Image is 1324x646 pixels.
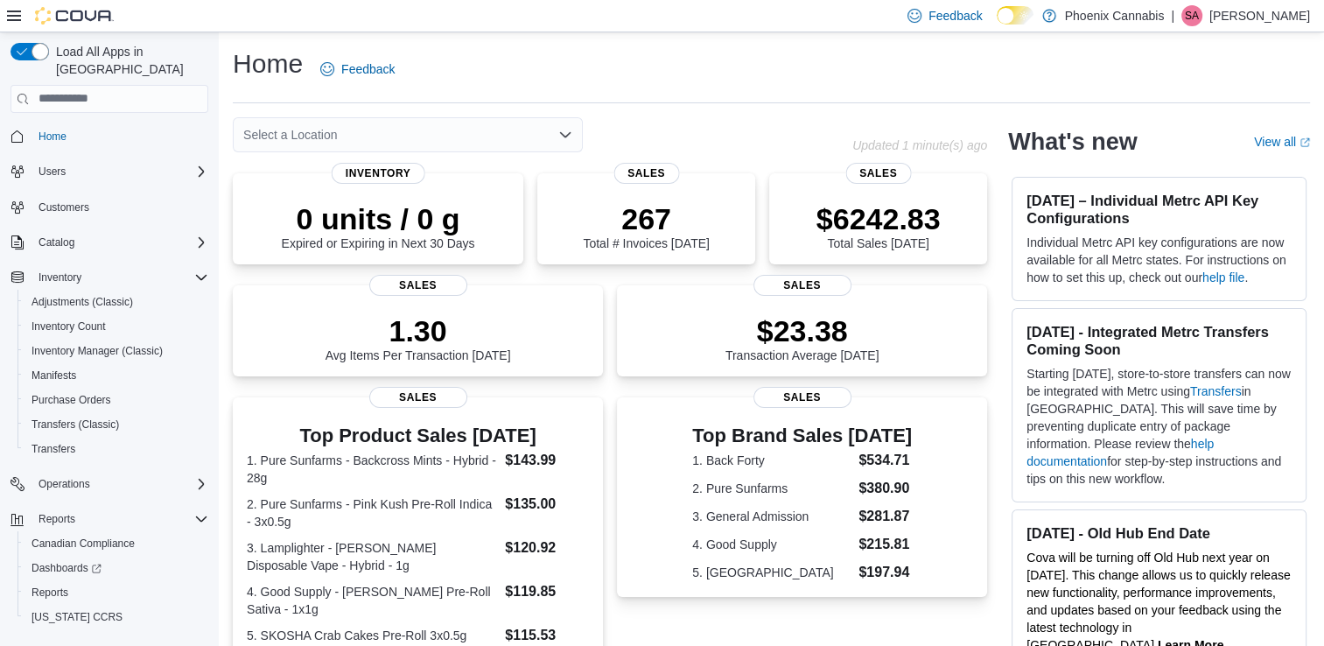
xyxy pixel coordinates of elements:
a: help file [1202,270,1244,284]
button: Reports [18,580,215,605]
a: Purchase Orders [25,390,118,411]
button: Open list of options [558,128,572,142]
dd: $534.71 [858,450,912,471]
span: Sales [753,275,851,296]
span: Catalog [32,232,208,253]
button: Reports [4,507,215,531]
span: Users [32,161,208,182]
button: Inventory Manager (Classic) [18,339,215,363]
span: Sales [369,275,467,296]
div: Avg Items Per Transaction [DATE] [326,313,511,362]
dt: 3. Lamplighter - [PERSON_NAME] Disposable Vape - Hybrid - 1g [247,539,498,574]
p: Phoenix Cannabis [1065,5,1165,26]
dd: $215.81 [858,534,912,555]
h3: [DATE] - Old Hub End Date [1026,524,1292,542]
span: Reports [39,512,75,526]
dd: $197.94 [858,562,912,583]
div: Total Sales [DATE] [816,201,941,250]
a: help documentation [1026,437,1214,468]
span: Operations [39,477,90,491]
span: Dashboards [32,561,102,575]
span: Sales [845,163,911,184]
a: Canadian Compliance [25,533,142,554]
p: 0 units / 0 g [282,201,475,236]
dd: $135.00 [505,494,589,515]
button: Catalog [32,232,81,253]
button: Inventory [4,265,215,290]
input: Dark Mode [997,6,1033,25]
span: Transfers [32,442,75,456]
span: Home [32,125,208,147]
span: Manifests [32,369,76,383]
span: Purchase Orders [32,393,111,407]
a: Transfers [25,439,82,460]
a: Dashboards [25,558,109,579]
a: Inventory Count [25,316,113,337]
button: Home [4,123,215,149]
span: Washington CCRS [25,607,208,628]
dt: 2. Pure Sunfarms - Pink Kush Pre-Roll Indica - 3x0.5g [247,495,498,530]
a: Manifests [25,365,83,386]
a: Adjustments (Classic) [25,291,140,312]
div: Expired or Expiring in Next 30 Days [282,201,475,250]
button: Catalog [4,230,215,255]
span: Inventory Manager (Classic) [32,344,163,358]
div: Transaction Average [DATE] [725,313,879,362]
p: Individual Metrc API key configurations are now available for all Metrc states. For instructions ... [1026,234,1292,286]
dt: 1. Pure Sunfarms - Backcross Mints - Hybrid - 28g [247,452,498,487]
button: Users [4,159,215,184]
span: Inventory Count [25,316,208,337]
button: Canadian Compliance [18,531,215,556]
p: 1.30 [326,313,511,348]
button: Operations [4,472,215,496]
p: Updated 1 minute(s) ago [852,138,987,152]
p: 267 [583,201,709,236]
span: Transfers [25,439,208,460]
dt: 3. General Admission [692,508,851,525]
span: Customers [39,200,89,214]
button: Transfers [18,437,215,461]
span: [US_STATE] CCRS [32,610,123,624]
span: Inventory Manager (Classic) [25,341,208,362]
dt: 4. Good Supply - [PERSON_NAME] Pre-Roll Sativa - 1x1g [247,583,498,618]
button: Purchase Orders [18,388,215,412]
dt: 5. [GEOGRAPHIC_DATA] [692,564,851,581]
a: Inventory Manager (Classic) [25,341,170,362]
span: Transfers (Classic) [25,414,208,435]
p: Starting [DATE], store-to-store transfers can now be integrated with Metrc using in [GEOGRAPHIC_D... [1026,365,1292,488]
button: Manifests [18,363,215,388]
span: Sales [369,387,467,408]
a: Home [32,126,74,147]
a: Customers [32,197,96,218]
p: $6242.83 [816,201,941,236]
button: Transfers (Classic) [18,412,215,437]
span: Inventory Count [32,319,106,334]
h3: Top Product Sales [DATE] [247,425,589,446]
span: Customers [32,196,208,218]
span: Reports [32,509,208,530]
span: Catalog [39,235,74,249]
span: Feedback [341,60,395,78]
a: Dashboards [18,556,215,580]
span: Inventory [39,270,81,284]
a: View allExternal link [1254,135,1310,149]
span: Purchase Orders [25,390,208,411]
span: Adjustments (Classic) [32,295,133,309]
p: | [1171,5,1174,26]
span: Reports [32,586,68,600]
span: Transfers (Classic) [32,418,119,432]
span: Inventory [332,163,425,184]
h3: [DATE] - Integrated Metrc Transfers Coming Soon [1026,323,1292,358]
h3: Top Brand Sales [DATE] [692,425,912,446]
button: Inventory Count [18,314,215,339]
a: Reports [25,582,75,603]
span: Sales [753,387,851,408]
div: Sam Abdallah [1181,5,1202,26]
img: Cova [35,7,114,25]
span: Load All Apps in [GEOGRAPHIC_DATA] [49,43,208,78]
span: Reports [25,582,208,603]
dt: 5. SKOSHA Crab Cakes Pre-Roll 3x0.5g [247,627,498,644]
button: Operations [32,474,97,495]
button: Adjustments (Classic) [18,290,215,314]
